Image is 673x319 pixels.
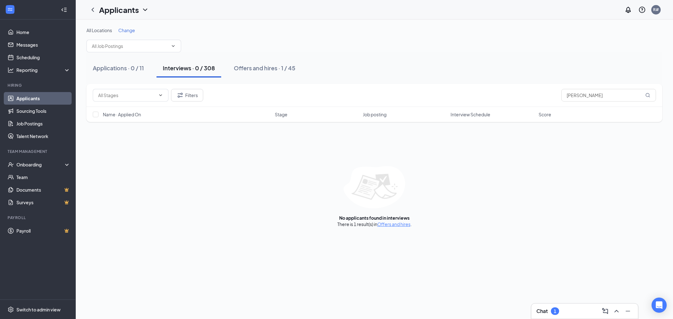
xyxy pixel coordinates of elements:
[98,92,156,99] input: All Stages
[344,166,405,208] img: empty-state
[16,117,70,130] a: Job Postings
[99,4,139,15] h1: Applicants
[158,93,163,98] svg: ChevronDown
[339,215,410,221] div: No applicants found in interviews
[16,171,70,183] a: Team
[8,67,14,73] svg: Analysis
[611,306,622,316] button: ChevronUp
[16,183,70,196] a: DocumentsCrown
[16,51,70,64] a: Scheduling
[8,83,69,88] div: Hiring
[539,111,551,118] span: Score
[624,307,632,315] svg: Minimize
[653,7,659,12] div: R#
[275,111,287,118] span: Stage
[623,306,633,316] button: Minimize
[234,64,295,72] div: Offers and hires · 1 / 45
[118,27,135,33] span: Change
[652,298,667,313] div: Open Intercom Messenger
[16,26,70,38] a: Home
[16,92,70,105] a: Applicants
[171,43,176,49] svg: ChevronDown
[16,196,70,209] a: SurveysCrown
[92,43,168,49] input: All Job Postings
[163,64,215,72] div: Interviews · 0 / 308
[176,91,184,99] svg: Filter
[103,111,141,118] span: Name · Applied On
[8,306,14,313] svg: Settings
[554,309,556,314] div: 1
[601,307,609,315] svg: ComposeMessage
[613,307,620,315] svg: ChevronUp
[171,89,203,101] button: Filter Filters
[337,221,412,227] div: There is 1 result(s) in .
[16,105,70,117] a: Sourcing Tools
[638,6,646,14] svg: QuestionInfo
[16,130,70,142] a: Talent Network
[8,161,14,168] svg: UserCheck
[8,149,69,154] div: Team Management
[645,93,650,98] svg: MagnifyingGlass
[16,67,71,73] div: Reporting
[624,6,632,14] svg: Notifications
[141,6,149,14] svg: ChevronDown
[600,306,610,316] button: ComposeMessage
[61,7,67,13] svg: Collapse
[16,161,65,168] div: Onboarding
[16,224,70,237] a: PayrollCrown
[451,111,490,118] span: Interview Schedule
[16,306,61,313] div: Switch to admin view
[363,111,387,118] span: Job posting
[561,89,656,101] input: Search in interviews
[7,6,13,13] svg: WorkstreamLogo
[377,221,410,227] a: Offers and hires
[16,38,70,51] a: Messages
[86,27,112,33] span: All Locations
[536,308,548,315] h3: Chat
[89,6,97,14] svg: ChevronLeft
[8,215,69,220] div: Payroll
[93,64,144,72] div: Applications · 0 / 11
